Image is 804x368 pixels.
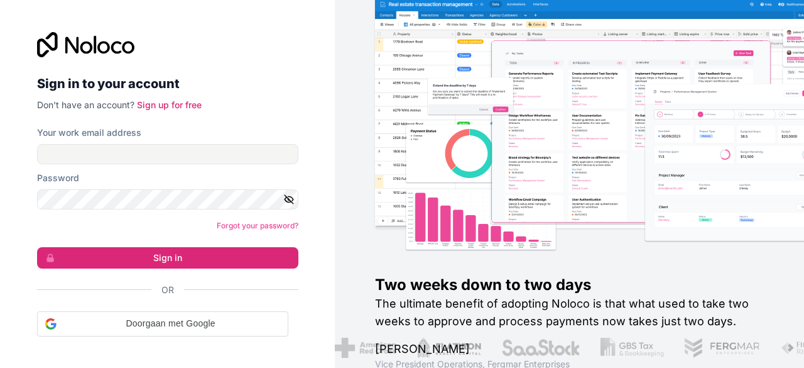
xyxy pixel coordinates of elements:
input: Email address [37,144,298,164]
span: Or [161,284,174,296]
span: Doorgaan met Google [62,317,280,330]
span: Don't have an account? [37,99,134,110]
h1: [PERSON_NAME] [375,340,764,358]
div: Doorgaan met Google [37,311,288,337]
img: /assets/american-red-cross-BAupjrZR.png [331,338,392,358]
h1: Two weeks down to two days [375,275,764,295]
label: Your work email address [37,126,141,139]
input: Password [37,189,298,209]
button: Sign in [37,247,298,269]
h2: Sign in to your account [37,72,298,95]
h2: The ultimate benefit of adopting Noloco is that what used to take two weeks to approve and proces... [375,295,764,330]
a: Forgot your password? [217,221,298,230]
a: Sign up for free [137,99,202,110]
label: Password [37,172,79,184]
